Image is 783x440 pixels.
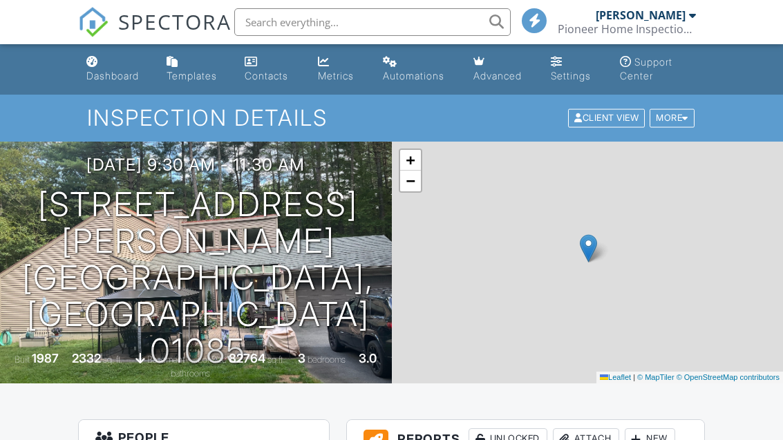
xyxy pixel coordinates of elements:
[377,50,457,89] a: Automations (Basic)
[406,151,415,169] span: +
[473,70,522,82] div: Advanced
[600,373,631,381] a: Leaflet
[15,354,30,365] span: Built
[545,50,603,89] a: Settings
[633,373,635,381] span: |
[677,373,780,381] a: © OpenStreetMap contributors
[198,354,227,365] span: Lot Size
[161,50,228,89] a: Templates
[72,351,101,365] div: 2332
[650,109,695,128] div: More
[118,7,232,36] span: SPECTORA
[87,106,696,130] h1: Inspection Details
[234,8,511,36] input: Search everything...
[551,70,591,82] div: Settings
[78,19,232,48] a: SPECTORA
[614,50,702,89] a: Support Center
[167,70,217,82] div: Templates
[78,7,109,37] img: The Best Home Inspection Software - Spectora
[312,50,366,89] a: Metrics
[596,8,686,22] div: [PERSON_NAME]
[81,50,150,89] a: Dashboard
[171,368,210,379] span: bathrooms
[308,354,346,365] span: bedrooms
[32,351,59,365] div: 1987
[298,351,305,365] div: 3
[103,354,122,365] span: sq. ft.
[147,354,185,365] span: basement
[318,70,354,82] div: Metrics
[86,70,139,82] div: Dashboard
[239,50,301,89] a: Contacts
[86,155,305,174] h3: [DATE] 9:30 am - 11:30 am
[620,56,672,82] div: Support Center
[406,172,415,189] span: −
[568,109,645,128] div: Client View
[580,234,597,262] img: Marker
[567,112,648,122] a: Client View
[400,150,421,171] a: Zoom in
[400,171,421,191] a: Zoom out
[383,70,444,82] div: Automations
[229,351,265,365] div: 82764
[468,50,534,89] a: Advanced
[558,22,696,36] div: Pioneer Home Inspection Services LLC
[22,186,374,369] h1: [STREET_ADDRESS][PERSON_NAME] [GEOGRAPHIC_DATA], [GEOGRAPHIC_DATA] 01085
[359,351,377,365] div: 3.0
[267,354,285,365] span: sq.ft.
[637,373,674,381] a: © MapTiler
[245,70,288,82] div: Contacts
